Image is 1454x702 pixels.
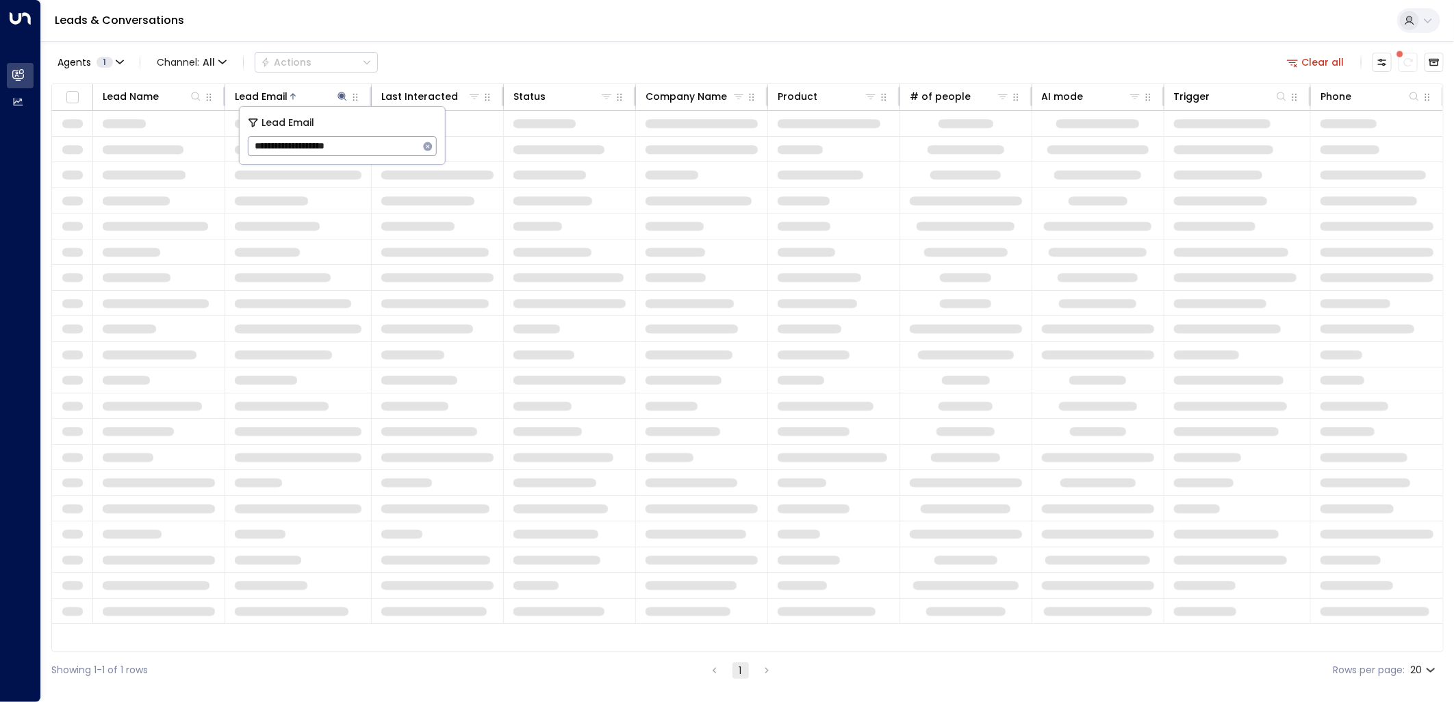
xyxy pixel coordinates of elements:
div: Trigger [1174,88,1210,105]
div: Button group with a nested menu [255,52,378,73]
div: Phone [1321,88,1421,105]
div: Lead Email [235,88,288,105]
div: Status [513,88,546,105]
div: 20 [1410,660,1438,680]
div: Product [778,88,817,105]
a: Leads & Conversations [55,12,184,28]
button: Agents1 [51,53,129,72]
button: Clear all [1281,53,1350,72]
div: AI mode [1042,88,1084,105]
div: Company Name [646,88,745,105]
div: Lead Name [103,88,203,105]
button: Actions [255,52,378,73]
div: Lead Email [235,88,349,105]
nav: pagination navigation [706,662,776,679]
div: Status [513,88,613,105]
div: Trigger [1174,88,1288,105]
div: # of people [910,88,971,105]
div: Phone [1321,88,1351,105]
span: Channel: [151,53,232,72]
div: Last Interacted [381,88,458,105]
button: page 1 [732,662,749,679]
span: 1 [97,57,113,68]
div: # of people [910,88,1010,105]
span: All [203,57,215,68]
div: Last Interacted [381,88,481,105]
div: Company Name [646,88,727,105]
button: Channel:All [151,53,232,72]
div: AI mode [1042,88,1142,105]
div: Showing 1-1 of 1 rows [51,663,148,677]
div: Lead Name [103,88,159,105]
div: Product [778,88,878,105]
div: Actions [261,56,311,68]
span: There are new threads available. Refresh the grid to view the latest updates. [1399,53,1418,72]
span: Agents [58,57,91,67]
label: Rows per page: [1333,663,1405,677]
span: Lead Email [262,115,314,131]
button: Customize [1373,53,1392,72]
button: Archived Leads [1425,53,1444,72]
